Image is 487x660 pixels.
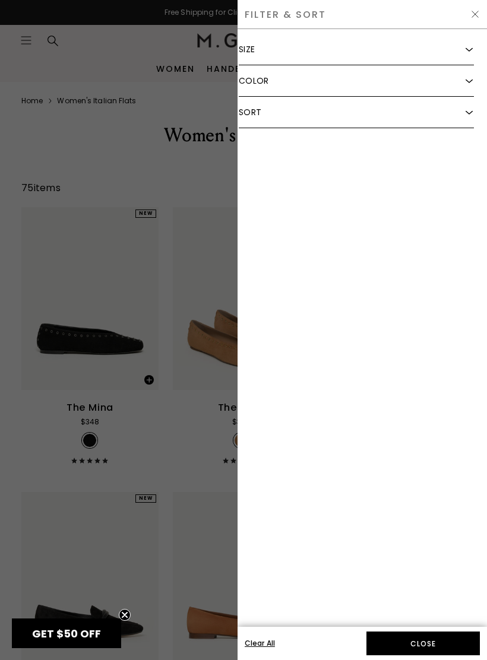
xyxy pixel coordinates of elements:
div: Color [239,75,268,87]
button: Close teaser [119,609,131,621]
div: GET $50 OFFClose teaser [12,618,121,648]
div: Size [239,43,255,55]
span: GET $50 OFF [32,626,101,641]
div: Sort [239,106,261,118]
img: chevron-down.svg [466,46,473,53]
img: Hide Drawer [470,9,480,19]
img: chevron-down.svg [466,77,473,84]
a: Clear All [245,639,277,648]
button: Close [366,632,480,655]
img: chevron-down.svg [466,109,473,116]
